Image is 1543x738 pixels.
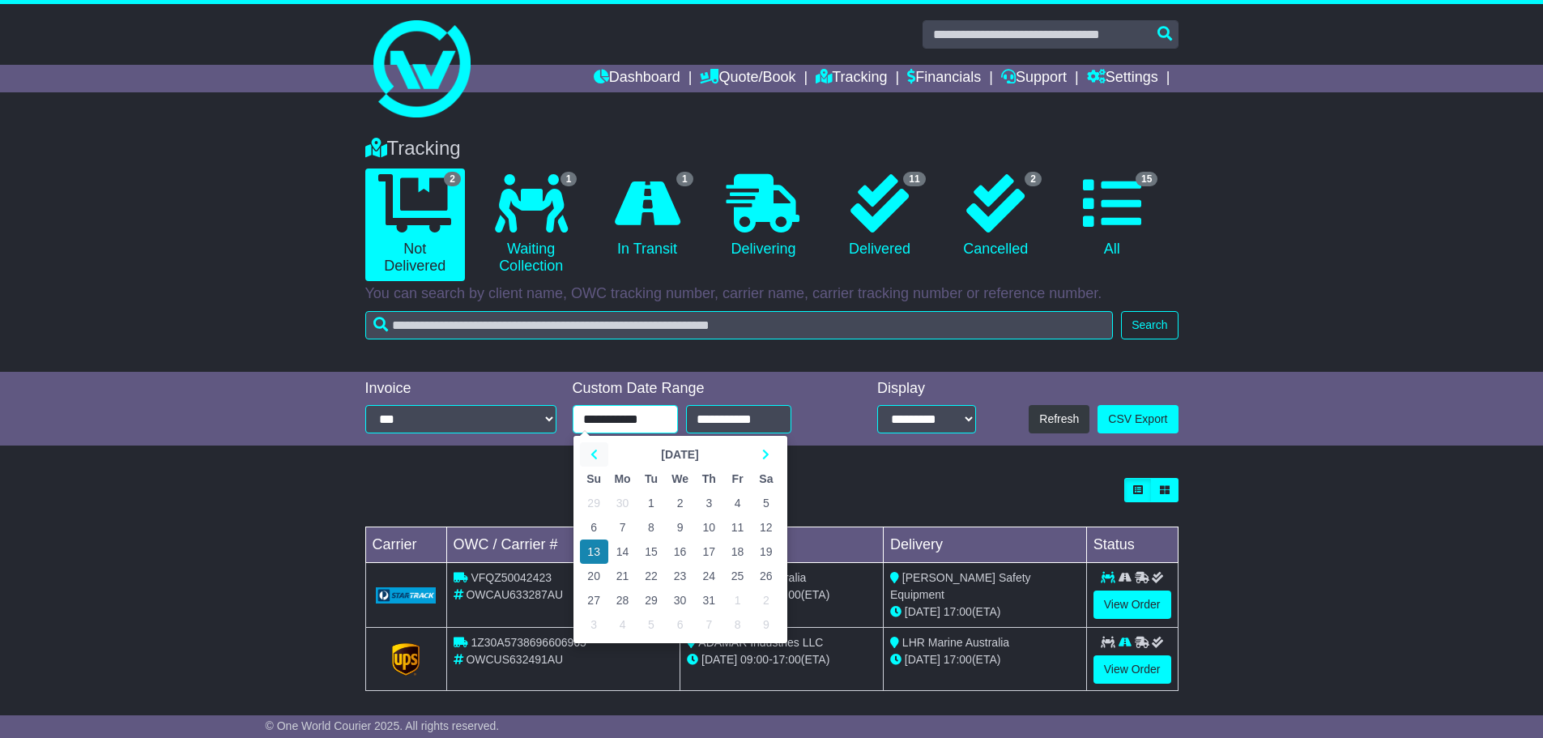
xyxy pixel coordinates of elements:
td: 13 [580,540,608,564]
span: 1Z30A5738696606965 [471,636,586,649]
td: 9 [752,612,780,637]
div: Tracking [357,137,1187,160]
span: 2 [444,172,461,186]
td: Status [1086,527,1178,563]
img: GetCarrierServiceLogo [376,587,437,604]
td: 1 [637,491,665,515]
img: GetCarrierServiceLogo [392,643,420,676]
td: 10 [695,515,723,540]
td: 26 [752,564,780,588]
th: Select Month [608,442,752,467]
td: Delivery [883,527,1086,563]
th: Fr [723,467,752,491]
td: 16 [666,540,695,564]
span: [PERSON_NAME] Safety Equipment [890,571,1031,601]
td: 11 [723,515,752,540]
a: Delivering [714,169,813,264]
th: Tu [637,467,665,491]
td: 7 [608,515,637,540]
td: 1 [723,588,752,612]
a: View Order [1093,591,1171,619]
span: 2 [1025,172,1042,186]
a: CSV Export [1098,405,1178,433]
span: LHR Marine Australia [902,636,1009,649]
a: Dashboard [594,65,680,92]
td: 18 [723,540,752,564]
span: 15 [1136,172,1157,186]
td: 4 [608,612,637,637]
td: 8 [637,515,665,540]
span: 17:00 [944,653,972,666]
span: [DATE] [701,653,737,666]
div: Custom Date Range [573,380,833,398]
td: 20 [580,564,608,588]
span: OWCAU633287AU [466,588,563,601]
a: 1 In Transit [597,169,697,264]
th: Mo [608,467,637,491]
span: 09:00 [740,653,769,666]
span: [DATE] [905,605,940,618]
div: - (ETA) [687,651,876,668]
td: OWC / Carrier # [446,527,680,563]
td: 12 [752,515,780,540]
td: 2 [666,491,695,515]
td: 30 [666,588,695,612]
span: 17:00 [944,605,972,618]
td: Carrier [365,527,446,563]
td: 15 [637,540,665,564]
a: Quote/Book [700,65,795,92]
th: Th [695,467,723,491]
th: Sa [752,467,780,491]
span: © One World Courier 2025. All rights reserved. [266,719,500,732]
td: 6 [666,612,695,637]
a: 11 Delivered [829,169,929,264]
a: Settings [1087,65,1158,92]
div: Display [877,380,976,398]
td: 17 [695,540,723,564]
span: VFQZ50042423 [471,571,552,584]
a: Financials [907,65,981,92]
span: 11 [903,172,925,186]
div: (ETA) [890,651,1080,668]
span: OWCUS632491AU [466,653,563,666]
div: Invoice [365,380,556,398]
th: We [666,467,695,491]
td: 31 [695,588,723,612]
td: 9 [666,515,695,540]
td: 5 [637,612,665,637]
td: 21 [608,564,637,588]
td: 27 [580,588,608,612]
th: Su [580,467,608,491]
a: 2 Not Delivered [365,169,465,281]
p: You can search by client name, OWC tracking number, carrier name, carrier tracking number or refe... [365,285,1179,303]
td: 29 [580,491,608,515]
td: 14 [608,540,637,564]
td: 28 [608,588,637,612]
td: 3 [695,491,723,515]
td: 25 [723,564,752,588]
a: 1 Waiting Collection [481,169,581,281]
div: (ETA) [890,604,1080,621]
a: View Order [1093,655,1171,684]
td: 3 [580,612,608,637]
td: 5 [752,491,780,515]
a: 2 Cancelled [946,169,1046,264]
td: 7 [695,612,723,637]
span: 1 [676,172,693,186]
td: 29 [637,588,665,612]
a: Support [1001,65,1067,92]
td: 6 [580,515,608,540]
span: 17:00 [773,653,801,666]
a: Tracking [816,65,887,92]
span: [DATE] [905,653,940,666]
td: 4 [723,491,752,515]
td: 22 [637,564,665,588]
td: 23 [666,564,695,588]
button: Search [1121,311,1178,339]
td: 8 [723,612,752,637]
td: 2 [752,588,780,612]
td: 30 [608,491,637,515]
td: 24 [695,564,723,588]
a: 15 All [1062,169,1162,264]
button: Refresh [1029,405,1089,433]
